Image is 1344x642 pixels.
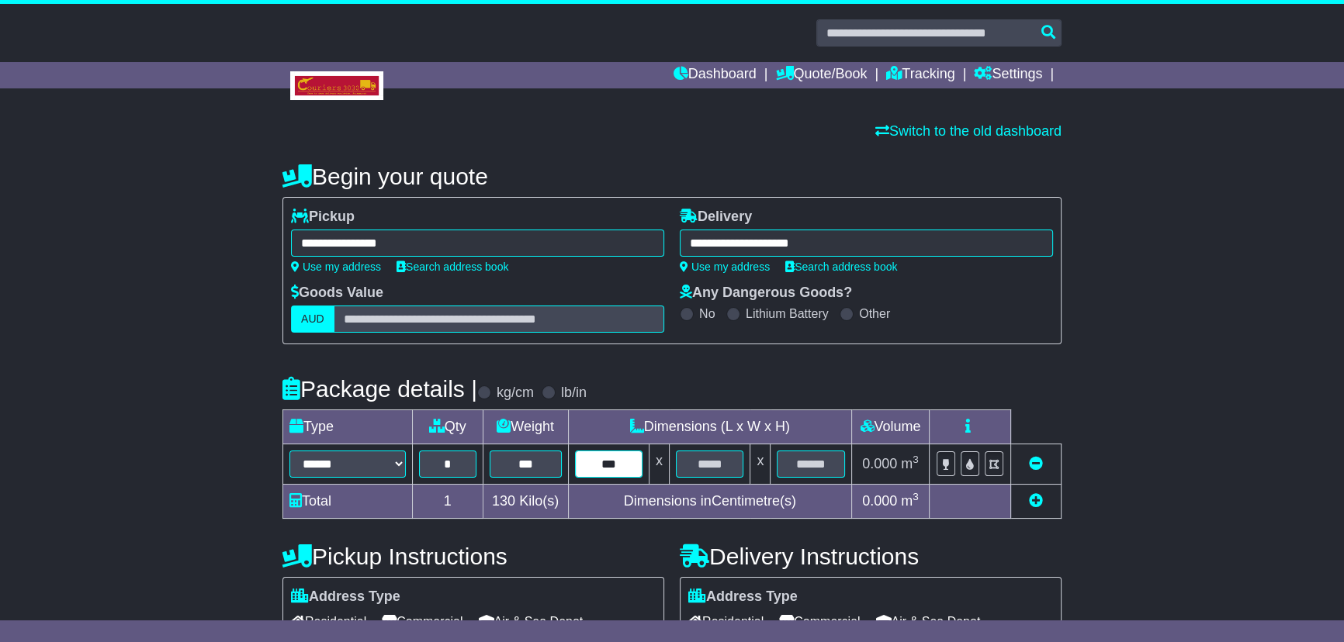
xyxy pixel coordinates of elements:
label: Goods Value [291,285,383,302]
span: Commercial [779,609,860,633]
label: Lithium Battery [746,306,829,321]
label: Pickup [291,209,355,226]
td: x [649,444,670,485]
a: Quote/Book [775,62,867,88]
td: Kilo(s) [483,485,568,519]
label: Address Type [291,588,400,606]
a: Remove this item [1029,456,1043,471]
a: Add new item [1029,493,1043,509]
span: m [901,493,919,509]
span: Air & Sea Depot [876,609,981,633]
label: Any Dangerous Goods? [680,285,852,302]
a: Use my address [680,261,770,273]
label: AUD [291,305,334,333]
td: Qty [413,410,483,444]
a: Use my address [291,261,381,273]
h4: Package details | [282,376,477,402]
td: Volume [851,410,929,444]
span: Air & Sea Depot [479,609,584,633]
label: No [699,306,715,321]
h4: Delivery Instructions [680,544,1062,569]
td: x [750,444,771,485]
sup: 3 [913,454,919,465]
h4: Pickup Instructions [282,544,664,569]
span: Residential [688,609,764,633]
label: Delivery [680,209,752,226]
span: Commercial [382,609,462,633]
label: Other [859,306,890,321]
span: 130 [492,493,515,509]
span: 0.000 [862,493,897,509]
td: Dimensions in Centimetre(s) [568,485,851,519]
label: lb/in [561,385,587,402]
h4: Begin your quote [282,164,1062,189]
a: Dashboard [674,62,757,88]
sup: 3 [913,491,919,502]
td: Total [283,485,413,519]
span: Residential [291,609,366,633]
a: Search address book [397,261,508,273]
label: Address Type [688,588,798,606]
a: Switch to the old dashboard [875,123,1062,139]
td: Weight [483,410,568,444]
span: m [901,456,919,471]
label: kg/cm [497,385,534,402]
span: 0.000 [862,456,897,471]
td: Dimensions (L x W x H) [568,410,851,444]
td: Type [283,410,413,444]
a: Settings [974,62,1042,88]
td: 1 [413,485,483,519]
a: Tracking [886,62,954,88]
a: Search address book [785,261,897,273]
